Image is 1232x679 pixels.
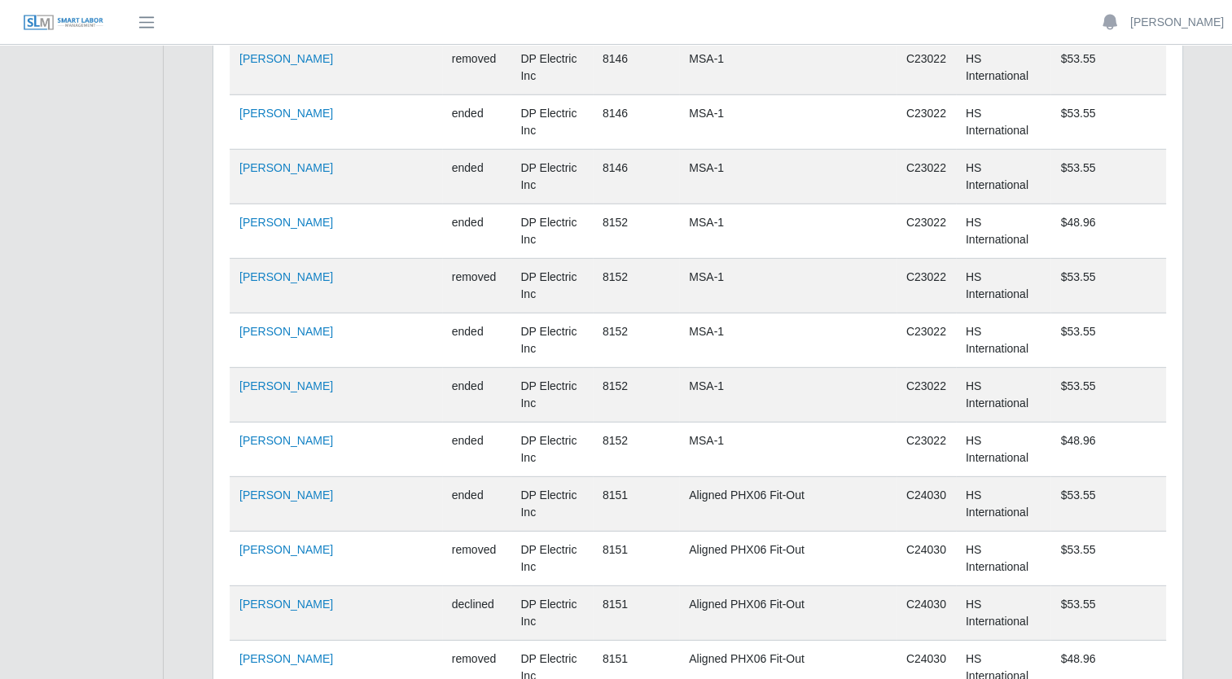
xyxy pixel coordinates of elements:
[897,95,956,150] td: C23022
[1050,532,1166,586] td: $53.55
[897,41,956,95] td: C23022
[511,423,592,477] td: DP Electric Inc
[239,325,333,338] a: [PERSON_NAME]
[239,652,333,665] a: [PERSON_NAME]
[1050,95,1166,150] td: $53.55
[1050,150,1166,204] td: $53.55
[956,532,1051,586] td: HS International
[442,477,511,532] td: ended
[239,379,333,392] a: [PERSON_NAME]
[511,41,592,95] td: DP Electric Inc
[679,95,897,150] td: MSA-1
[239,107,333,120] a: [PERSON_NAME]
[511,586,592,641] td: DP Electric Inc
[679,259,897,313] td: MSA-1
[442,41,511,95] td: removed
[897,368,956,423] td: C23022
[897,532,956,586] td: C24030
[593,95,679,150] td: 8146
[239,488,333,502] a: [PERSON_NAME]
[442,150,511,204] td: ended
[679,204,897,259] td: MSA-1
[593,423,679,477] td: 8152
[1050,586,1166,641] td: $53.55
[511,259,592,313] td: DP Electric Inc
[511,204,592,259] td: DP Electric Inc
[1050,423,1166,477] td: $48.96
[1050,204,1166,259] td: $48.96
[239,52,333,65] a: [PERSON_NAME]
[679,586,897,641] td: Aligned PHX06 Fit-Out
[956,150,1051,204] td: HS International
[956,41,1051,95] td: HS International
[679,41,897,95] td: MSA-1
[897,586,956,641] td: C24030
[23,14,104,32] img: SLM Logo
[1050,313,1166,368] td: $53.55
[679,423,897,477] td: MSA-1
[511,313,592,368] td: DP Electric Inc
[679,368,897,423] td: MSA-1
[239,270,333,283] a: [PERSON_NAME]
[956,423,1051,477] td: HS International
[897,150,956,204] td: C23022
[679,150,897,204] td: MSA-1
[511,477,592,532] td: DP Electric Inc
[511,150,592,204] td: DP Electric Inc
[511,95,592,150] td: DP Electric Inc
[239,543,333,556] a: [PERSON_NAME]
[442,95,511,150] td: ended
[593,204,679,259] td: 8152
[956,368,1051,423] td: HS International
[442,532,511,586] td: removed
[897,423,956,477] td: C23022
[897,477,956,532] td: C24030
[511,532,592,586] td: DP Electric Inc
[1130,14,1224,31] a: [PERSON_NAME]
[956,477,1051,532] td: HS International
[593,586,679,641] td: 8151
[593,41,679,95] td: 8146
[897,313,956,368] td: C23022
[1050,259,1166,313] td: $53.55
[679,532,897,586] td: Aligned PHX06 Fit-Out
[593,150,679,204] td: 8146
[1050,368,1166,423] td: $53.55
[239,216,333,229] a: [PERSON_NAME]
[679,477,897,532] td: Aligned PHX06 Fit-Out
[897,259,956,313] td: C23022
[956,95,1051,150] td: HS International
[442,259,511,313] td: removed
[593,259,679,313] td: 8152
[593,477,679,532] td: 8151
[442,204,511,259] td: ended
[442,313,511,368] td: ended
[442,368,511,423] td: ended
[1050,477,1166,532] td: $53.55
[239,598,333,611] a: [PERSON_NAME]
[679,313,897,368] td: MSA-1
[511,368,592,423] td: DP Electric Inc
[593,368,679,423] td: 8152
[956,586,1051,641] td: HS International
[593,532,679,586] td: 8151
[442,586,511,641] td: declined
[239,434,333,447] a: [PERSON_NAME]
[442,423,511,477] td: ended
[239,161,333,174] a: [PERSON_NAME]
[897,204,956,259] td: C23022
[956,313,1051,368] td: HS International
[1050,41,1166,95] td: $53.55
[956,259,1051,313] td: HS International
[956,204,1051,259] td: HS International
[593,313,679,368] td: 8152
